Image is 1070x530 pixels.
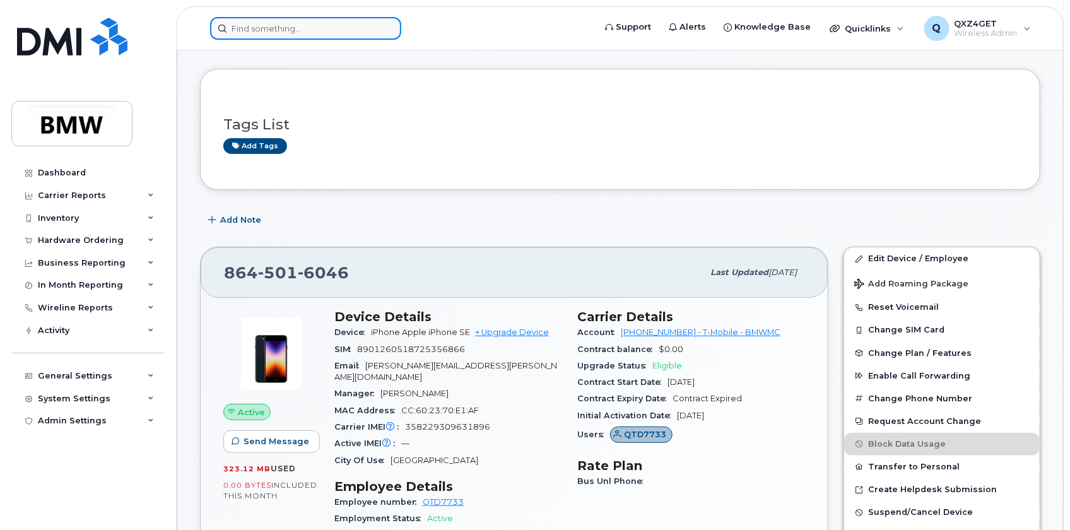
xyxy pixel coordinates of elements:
span: 501 [258,263,298,282]
span: City Of Use [334,456,391,465]
a: Create Helpdesk Submission [844,478,1040,501]
span: Add Note [220,214,261,226]
a: Knowledge Base [715,15,820,40]
span: [GEOGRAPHIC_DATA] [391,456,478,465]
span: Bus Unl Phone [577,476,649,486]
span: 323.12 MB [223,464,271,473]
span: Active [238,406,265,418]
span: Users [577,430,610,439]
span: CC:60:23:70:E1:AF [401,406,479,415]
a: QTD7733 [423,497,464,507]
span: Wireless Admin [955,28,1018,38]
span: Q [932,21,941,36]
span: Initial Activation Date [577,411,677,420]
span: Employee number [334,497,423,507]
span: QTD7733 [625,428,667,440]
a: Support [596,15,660,40]
span: Eligible [652,361,682,370]
span: Support [616,21,651,33]
span: Last updated [710,268,768,277]
span: Alerts [679,21,706,33]
span: Active [427,514,453,523]
span: Manager [334,389,380,398]
span: Enable Call Forwarding [868,371,970,380]
iframe: Messenger Launcher [1015,475,1061,521]
span: Upgrade Status [577,361,652,370]
button: Suspend/Cancel Device [844,501,1040,524]
span: — [401,439,409,448]
span: Contract Start Date [577,377,667,387]
button: Send Message [223,430,320,453]
h3: Rate Plan [577,458,805,473]
span: iPhone Apple iPhone SE [371,327,470,337]
button: Add Note [200,209,272,232]
div: QXZ4GET [915,16,1040,41]
button: Request Account Change [844,410,1040,433]
a: QTD7733 [610,430,673,439]
button: Enable Call Forwarding [844,365,1040,387]
h3: Carrier Details [577,309,805,324]
span: 0.00 Bytes [223,481,271,490]
span: Send Message [244,435,309,447]
a: Add tags [223,138,287,154]
button: Block Data Usage [844,433,1040,456]
span: 8901260518725356866 [357,344,465,354]
img: image20231002-3703462-10zne2t.jpeg [233,315,309,391]
button: Change Phone Number [844,387,1040,410]
span: Active IMEI [334,439,401,448]
span: Add Roaming Package [854,279,968,291]
span: Contract Expiry Date [577,394,673,403]
span: Contract balance [577,344,659,354]
span: 358229309631896 [405,422,490,432]
a: [PHONE_NUMBER] - T-Mobile - BMWMC [621,327,780,337]
a: + Upgrade Device [475,327,549,337]
span: SIM [334,344,357,354]
input: Find something... [210,17,401,40]
span: used [271,464,296,473]
a: Edit Device / Employee [844,247,1040,270]
span: MAC Address [334,406,401,415]
span: 864 [224,263,349,282]
h3: Device Details [334,309,562,324]
span: Quicklinks [845,23,891,33]
span: [PERSON_NAME][EMAIL_ADDRESS][PERSON_NAME][DOMAIN_NAME] [334,361,557,382]
span: [DATE] [768,268,797,277]
h3: Tags List [223,117,1017,132]
button: Transfer to Personal [844,456,1040,478]
span: Device [334,327,371,337]
button: Reset Voicemail [844,296,1040,319]
span: [DATE] [667,377,695,387]
span: Contract Expired [673,394,742,403]
div: Quicklinks [821,16,913,41]
span: Account [577,327,621,337]
span: Knowledge Base [734,21,811,33]
button: Add Roaming Package [844,270,1040,296]
span: QXZ4GET [955,18,1018,28]
a: Alerts [660,15,715,40]
span: 6046 [298,263,349,282]
span: Email [334,361,365,370]
span: $0.00 [659,344,683,354]
span: [DATE] [677,411,704,420]
button: Change Plan / Features [844,342,1040,365]
button: Change SIM Card [844,319,1040,341]
span: Change Plan / Features [868,348,972,358]
span: Suspend/Cancel Device [868,508,973,517]
span: Carrier IMEI [334,422,405,432]
span: [PERSON_NAME] [380,389,449,398]
h3: Employee Details [334,479,562,494]
span: Employment Status [334,514,427,523]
